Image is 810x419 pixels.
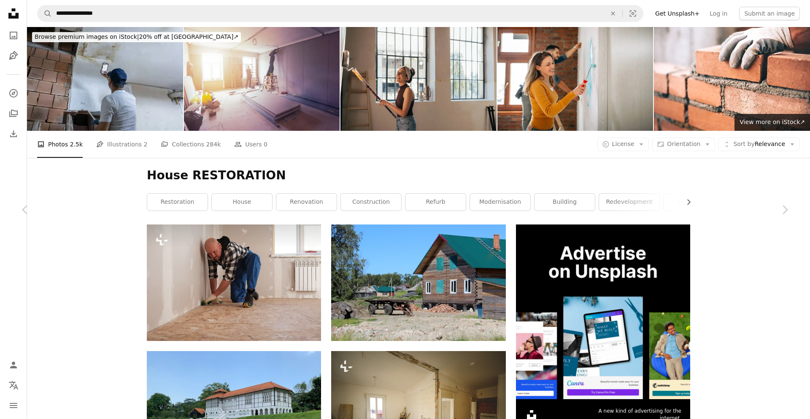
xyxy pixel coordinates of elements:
[705,7,732,20] a: Log in
[470,194,530,211] a: modernisation
[147,194,208,211] a: restoration
[604,5,622,22] button: Clear
[654,27,810,131] img: Close up of industrial bricklayer installing bricks on construction site
[147,279,321,287] a: a man in overalls and a black and white checkered shirt working on a
[740,119,805,125] span: View more on iStock ↗
[5,47,22,64] a: Illustrations
[35,33,238,40] span: 20% off at [GEOGRAPHIC_DATA] ↗
[734,114,810,131] a: View more on iStock↗
[597,138,649,151] button: License
[331,224,505,341] img: carriage in front of wooden house
[27,27,183,131] img: Damage Assessment
[667,141,700,147] span: Orientation
[599,194,659,211] a: redevelopment
[5,377,22,394] button: Language
[331,279,505,287] a: carriage in front of wooden house
[144,140,148,149] span: 2
[212,194,272,211] a: house
[341,194,401,211] a: construction
[331,405,505,413] a: a room that is being remodeled with a ladder
[38,5,52,22] button: Search Unsplash
[664,194,724,211] a: make over
[96,131,147,158] a: Illustrations 2
[405,194,466,211] a: refurb
[5,85,22,102] a: Explore
[535,194,595,211] a: building
[37,5,643,22] form: Find visuals sitewide
[264,140,267,149] span: 0
[733,141,754,147] span: Sort by
[718,138,800,151] button: Sort byRelevance
[5,125,22,142] a: Download History
[497,27,653,131] img: Couple painting home walls together
[35,33,139,40] span: Browse premium images on iStock |
[739,7,800,20] button: Submit an image
[147,224,321,341] img: a man in overalls and a black and white checkered shirt working on a
[206,140,221,149] span: 284k
[147,168,690,183] h1: House RESTORATION
[234,131,267,158] a: Users 0
[759,169,810,250] a: Next
[652,138,715,151] button: Orientation
[5,105,22,122] a: Collections
[5,357,22,373] a: Log in / Sign up
[516,224,690,399] img: file-1635990755334-4bfd90f37242image
[161,131,221,158] a: Collections 284k
[612,141,634,147] span: License
[5,397,22,414] button: Menu
[27,27,246,47] a: Browse premium images on iStock|20% off at [GEOGRAPHIC_DATA]↗
[5,27,22,44] a: Photos
[340,27,497,131] img: Cheerful Woman Painting Wall with Paint Roller
[733,140,785,149] span: Relevance
[184,27,340,131] img: Workers are installing plasterboard (drywall) for gypsum walls in apartment is under construction...
[650,7,705,20] a: Get Unsplash+
[623,5,643,22] button: Visual search
[276,194,337,211] a: renovation
[681,194,690,211] button: scroll list to the right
